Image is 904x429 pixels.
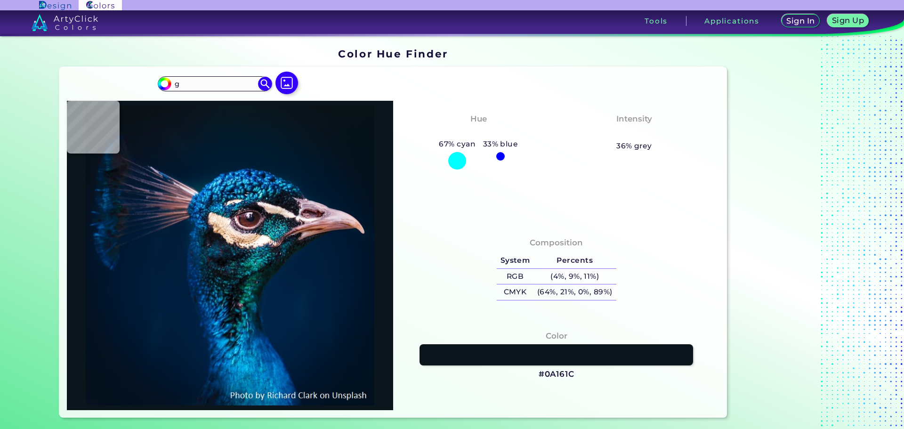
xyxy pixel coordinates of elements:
a: Sign Up [827,14,869,28]
h5: RGB [497,269,533,284]
h1: Color Hue Finder [338,47,448,61]
h3: #0A161C [539,369,574,380]
h3: Tools [645,17,668,24]
img: ArtyClick Design logo [39,1,71,10]
h4: Composition [530,236,583,250]
h5: 33% blue [479,138,522,150]
h5: (4%, 9%, 11%) [533,269,616,284]
img: icon picture [275,72,298,94]
iframe: Advertisement [731,45,848,421]
h5: (64%, 21%, 0%, 89%) [533,284,616,300]
h5: Sign In [786,17,815,25]
h5: Percents [533,253,616,268]
h3: Bluish Cyan [448,127,509,138]
img: logo_artyclick_colors_white.svg [32,14,98,31]
img: img_pavlin.jpg [72,105,388,405]
h5: 36% grey [616,140,652,152]
a: Sign In [781,14,821,28]
h3: Applications [704,17,759,24]
h5: System [497,253,533,268]
h5: 67% cyan [436,138,479,150]
input: type color.. [171,77,258,90]
h4: Intensity [616,112,652,126]
h4: Color [546,329,567,343]
h4: Hue [470,112,487,126]
h5: Sign Up [831,16,864,24]
img: icon search [258,77,272,91]
h5: CMYK [497,284,533,300]
h3: Medium [612,127,656,138]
